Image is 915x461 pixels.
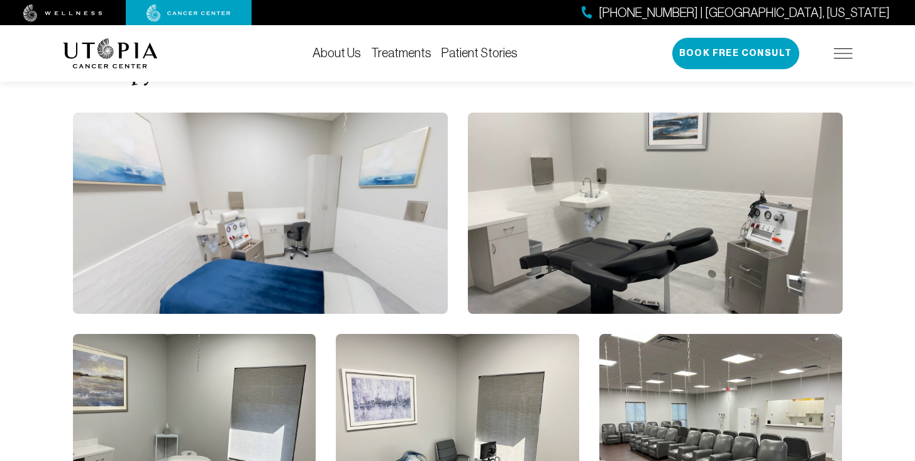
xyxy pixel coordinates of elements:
button: Book Free Consult [672,38,799,69]
img: image-1 [468,113,843,314]
span: [PHONE_NUMBER] | [GEOGRAPHIC_DATA], [US_STATE] [599,4,890,22]
a: [PHONE_NUMBER] | [GEOGRAPHIC_DATA], [US_STATE] [582,4,890,22]
img: icon-hamburger [834,48,853,58]
img: cancer center [147,4,231,22]
img: image-0 [73,113,448,314]
a: About Us [313,46,361,60]
a: Treatments [371,46,431,60]
img: wellness [23,4,103,22]
img: logo [63,38,158,69]
a: Patient Stories [441,46,518,60]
